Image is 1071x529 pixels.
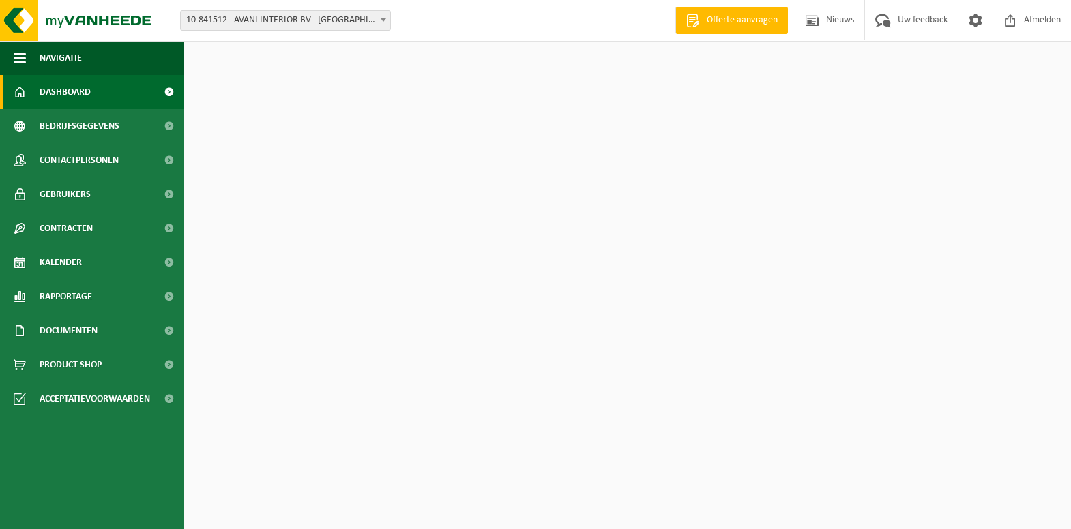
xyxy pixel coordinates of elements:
span: Acceptatievoorwaarden [40,382,150,416]
span: Gebruikers [40,177,91,211]
span: Navigatie [40,41,82,75]
span: 10-841512 - AVANI INTERIOR BV - OUDENAARDE [181,11,390,30]
span: Contactpersonen [40,143,119,177]
span: Contracten [40,211,93,245]
span: Rapportage [40,279,92,314]
span: Offerte aanvragen [703,14,781,27]
span: Kalender [40,245,82,279]
span: 10-841512 - AVANI INTERIOR BV - OUDENAARDE [180,10,391,31]
span: Documenten [40,314,98,348]
span: Dashboard [40,75,91,109]
span: Bedrijfsgegevens [40,109,119,143]
span: Product Shop [40,348,102,382]
a: Offerte aanvragen [675,7,788,34]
